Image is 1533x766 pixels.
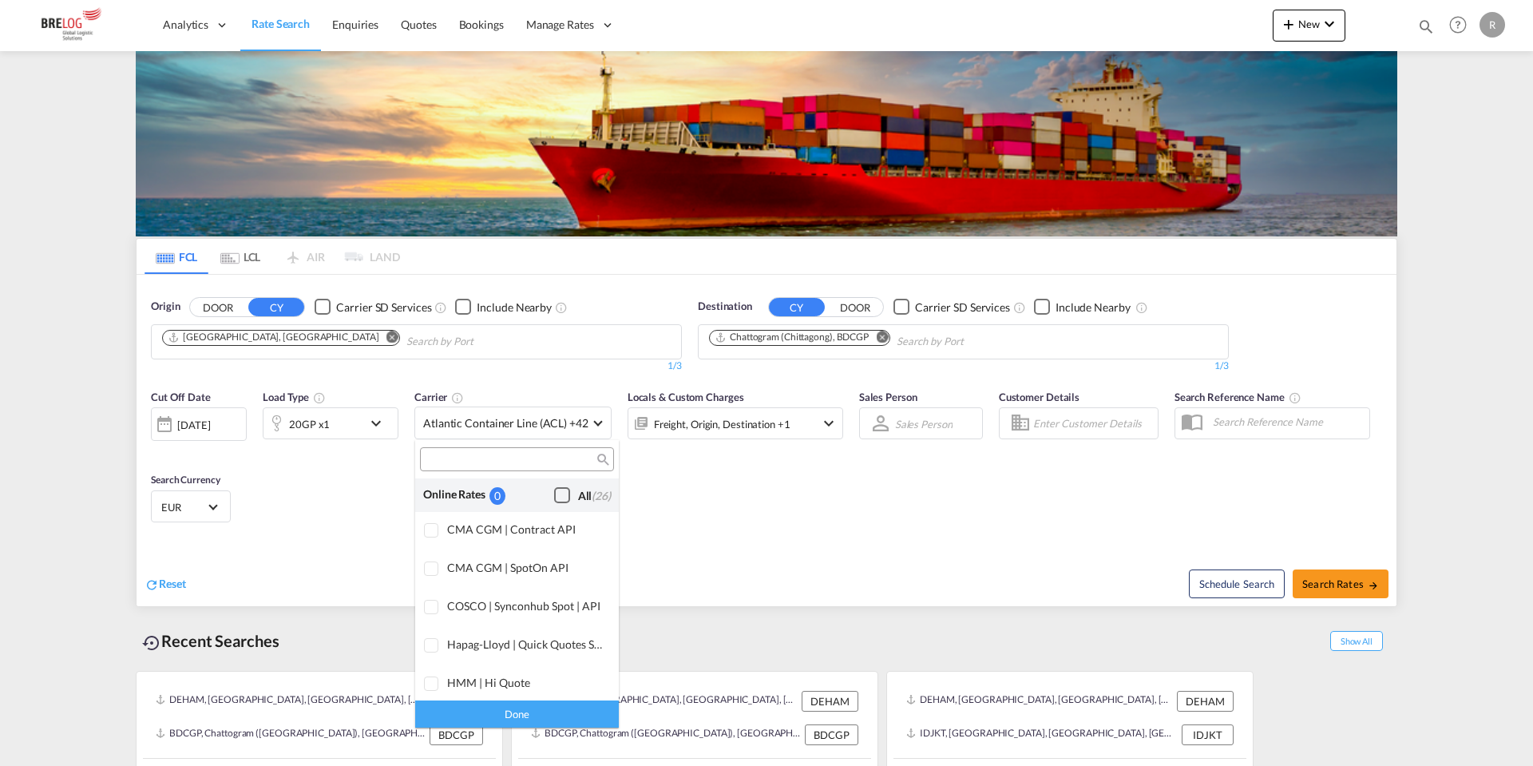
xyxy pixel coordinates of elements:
span: (26) [592,489,611,502]
div: COSCO | Synconhub Spot | API [447,599,606,613]
md-icon: icon-magnify [596,454,608,466]
div: 0 [489,487,505,504]
div: HMM | Hi Quote [447,676,606,689]
div: Online Rates [423,486,489,503]
div: All [578,488,611,504]
div: Hapag-Lloyd | Quick Quotes Spot [447,637,606,651]
div: CMA CGM | SpotOn API [447,561,606,574]
md-checkbox: Checkbox No Ink [554,486,611,503]
div: CMA CGM | Contract API [447,522,606,536]
div: Done [415,700,619,728]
